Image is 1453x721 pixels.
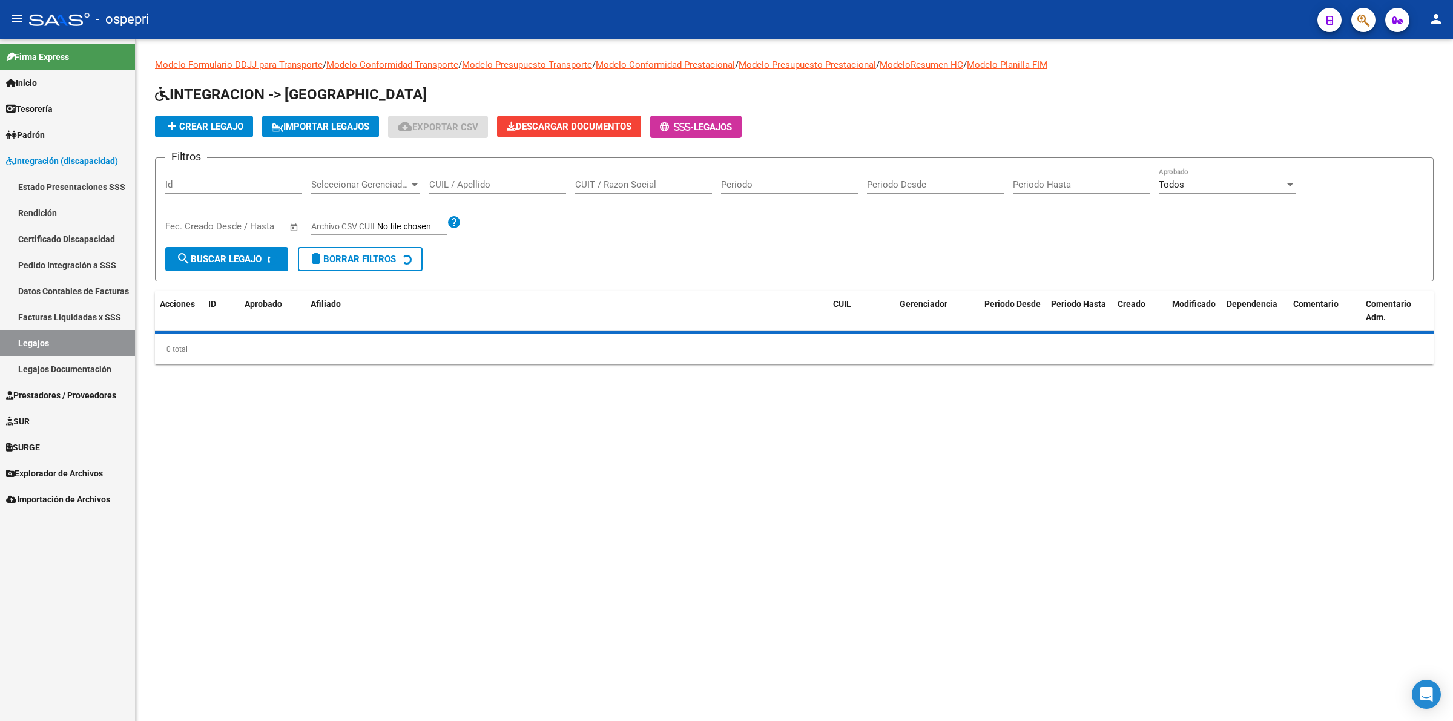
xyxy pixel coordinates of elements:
span: Buscar Legajo [176,254,262,265]
span: Comentario [1293,299,1339,309]
span: - ospepri [96,6,149,33]
span: Integración (discapacidad) [6,154,118,168]
span: Descargar Documentos [507,121,631,132]
button: Crear Legajo [155,116,253,137]
button: Borrar Filtros [298,247,423,271]
a: Modelo Presupuesto Prestacional [739,59,876,70]
button: Buscar Legajo [165,247,288,271]
span: Borrar Filtros [309,254,396,265]
a: ModeloResumen HC [880,59,963,70]
span: Todos [1159,179,1184,190]
a: Modelo Conformidad Transporte [326,59,458,70]
span: Acciones [160,299,195,309]
span: Periodo Hasta [1051,299,1106,309]
a: Modelo Conformidad Prestacional [596,59,735,70]
datatable-header-cell: Afiliado [306,291,828,331]
span: Explorador de Archivos [6,467,103,480]
div: Open Intercom Messenger [1412,680,1441,709]
datatable-header-cell: Periodo Desde [980,291,1046,331]
span: Creado [1118,299,1145,309]
span: Gerenciador [900,299,947,309]
mat-icon: menu [10,12,24,26]
span: Exportar CSV [398,122,478,133]
span: Tesorería [6,102,53,116]
mat-icon: add [165,119,179,133]
span: Inicio [6,76,37,90]
span: Firma Express [6,50,69,64]
button: -Legajos [650,116,742,138]
span: - [660,122,694,133]
mat-icon: person [1429,12,1443,26]
datatable-header-cell: Creado [1113,291,1167,331]
span: SUR [6,415,30,428]
span: Dependencia [1227,299,1277,309]
datatable-header-cell: Dependencia [1222,291,1288,331]
span: INTEGRACION -> [GEOGRAPHIC_DATA] [155,86,427,103]
button: Exportar CSV [388,116,488,138]
a: Modelo Planilla FIM [967,59,1047,70]
datatable-header-cell: Gerenciador [895,291,980,331]
mat-icon: help [447,215,461,229]
datatable-header-cell: Comentario [1288,291,1361,331]
mat-icon: search [176,251,191,266]
div: / / / / / / [155,58,1434,364]
span: Afiliado [311,299,341,309]
datatable-header-cell: Periodo Hasta [1046,291,1113,331]
datatable-header-cell: Acciones [155,291,203,331]
mat-icon: delete [309,251,323,266]
datatable-header-cell: Modificado [1167,291,1222,331]
input: Fecha inicio [165,221,214,232]
span: SURGE [6,441,40,454]
datatable-header-cell: Comentario Adm. [1361,291,1434,331]
datatable-header-cell: ID [203,291,240,331]
span: Prestadores / Proveedores [6,389,116,402]
button: Open calendar [288,220,301,234]
span: Seleccionar Gerenciador [311,179,409,190]
button: IMPORTAR LEGAJOS [262,116,379,137]
span: Archivo CSV CUIL [311,222,377,231]
div: 0 total [155,334,1434,364]
span: Padrón [6,128,45,142]
span: Comentario Adm. [1366,299,1411,323]
span: Legajos [694,122,732,133]
span: CUIL [833,299,851,309]
span: Modificado [1172,299,1216,309]
input: Archivo CSV CUIL [377,222,447,232]
span: Importación de Archivos [6,493,110,506]
mat-icon: cloud_download [398,119,412,134]
datatable-header-cell: Aprobado [240,291,288,331]
span: ID [208,299,216,309]
span: Crear Legajo [165,121,243,132]
span: Aprobado [245,299,282,309]
datatable-header-cell: CUIL [828,291,895,331]
h3: Filtros [165,148,207,165]
span: IMPORTAR LEGAJOS [272,121,369,132]
a: Modelo Formulario DDJJ para Transporte [155,59,323,70]
input: Fecha fin [225,221,284,232]
a: Modelo Presupuesto Transporte [462,59,592,70]
span: Periodo Desde [984,299,1041,309]
button: Descargar Documentos [497,116,641,137]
